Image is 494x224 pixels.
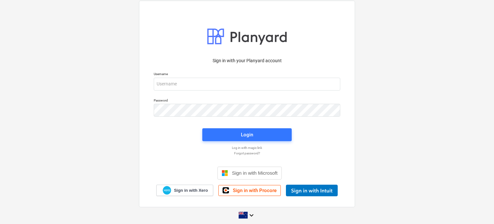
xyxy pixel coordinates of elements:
img: Xero logo [163,186,171,195]
span: Sign in with Xero [174,188,208,193]
a: Forgot password? [151,151,343,155]
input: Username [154,78,340,91]
span: Sign in with Microsoft [232,170,278,176]
img: Microsoft logo [222,170,228,176]
a: Sign in with Procore [218,185,281,196]
a: Log in with magic link [151,146,343,150]
p: Username [154,72,340,77]
div: Login [241,131,253,139]
span: Sign in with Procore [233,188,277,193]
p: Sign in with your Planyard account [154,57,340,64]
button: Login [202,128,292,141]
a: Sign in with Xero [156,185,214,196]
i: keyboard_arrow_down [248,211,255,219]
p: Password [154,98,340,104]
